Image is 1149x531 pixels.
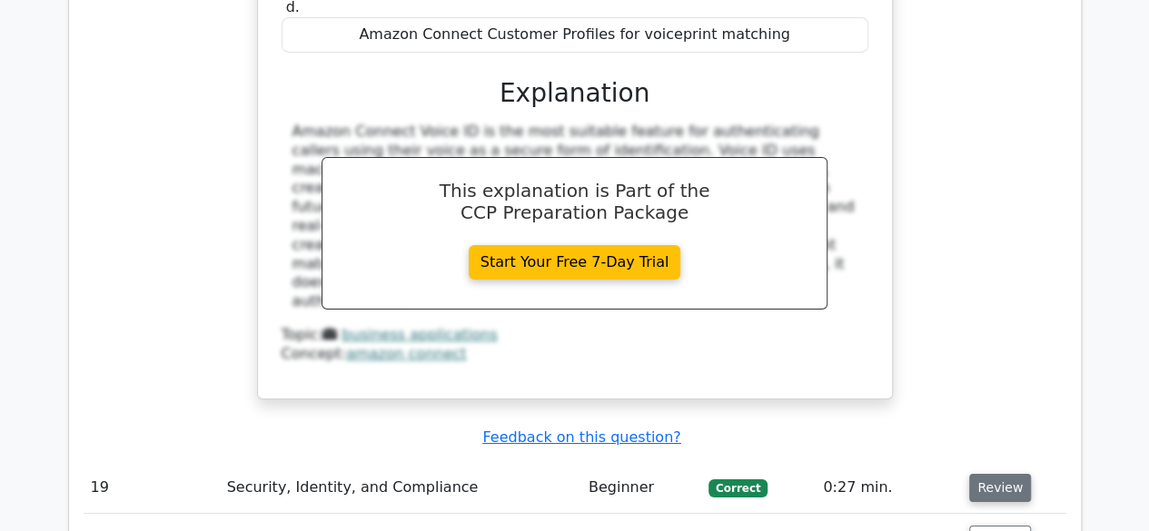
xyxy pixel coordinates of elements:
[708,479,768,497] span: Correct
[282,326,868,345] div: Topic:
[282,17,868,53] div: Amazon Connect Customer Profiles for voiceprint matching
[469,245,681,280] a: Start Your Free 7-Day Trial
[346,345,466,362] a: amazon connect
[292,123,857,311] div: Amazon Connect Voice ID is the most suitable feature for authenticating callers using their voice...
[581,462,701,514] td: Beginner
[292,78,857,109] h3: Explanation
[342,326,497,343] a: business applications
[816,462,962,514] td: 0:27 min.
[84,462,220,514] td: 19
[969,474,1031,502] button: Review
[482,428,680,446] a: Feedback on this question?
[282,345,868,364] div: Concept:
[220,462,581,514] td: Security, Identity, and Compliance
